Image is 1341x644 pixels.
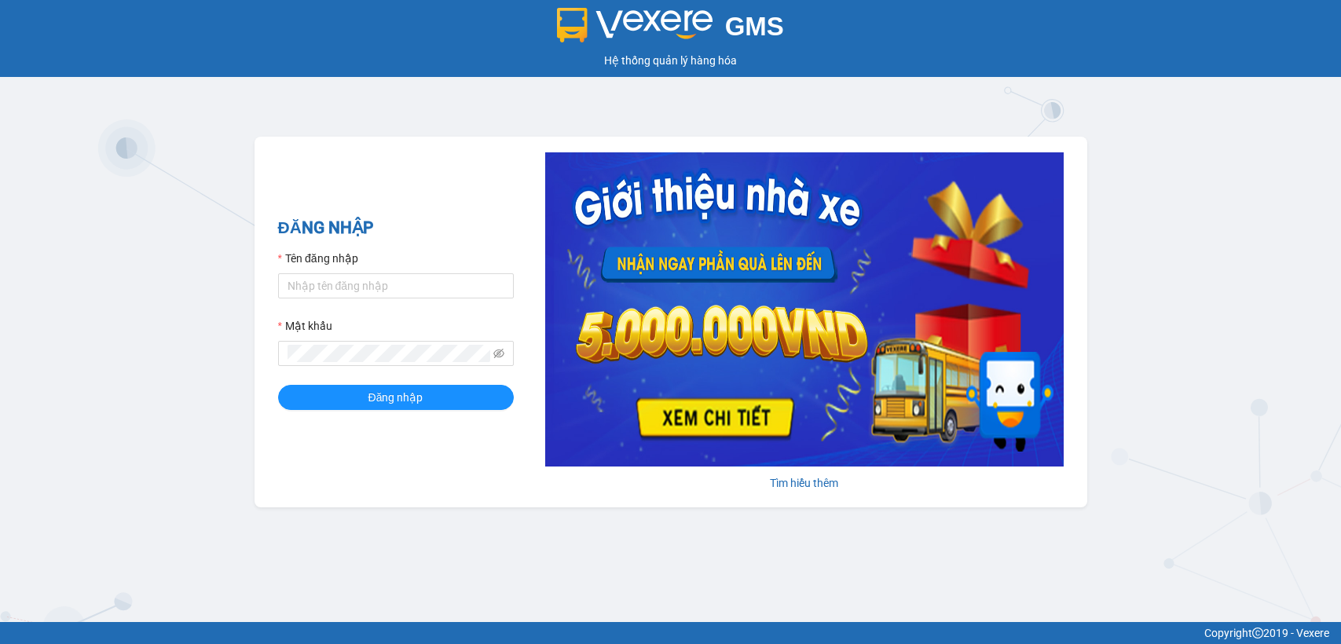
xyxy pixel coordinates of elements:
[545,474,1064,492] div: Tìm hiểu thêm
[545,152,1064,467] img: banner-0
[12,624,1329,642] div: Copyright 2019 - Vexere
[1252,628,1263,639] span: copyright
[4,52,1337,69] div: Hệ thống quản lý hàng hóa
[278,215,514,241] h2: ĐĂNG NHẬP
[278,317,332,335] label: Mật khẩu
[725,12,784,41] span: GMS
[368,389,423,406] span: Đăng nhập
[493,348,504,359] span: eye-invisible
[557,24,784,36] a: GMS
[557,8,713,42] img: logo 2
[278,250,358,267] label: Tên đăng nhập
[278,273,514,298] input: Tên đăng nhập
[278,385,514,410] button: Đăng nhập
[288,345,490,362] input: Mật khẩu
